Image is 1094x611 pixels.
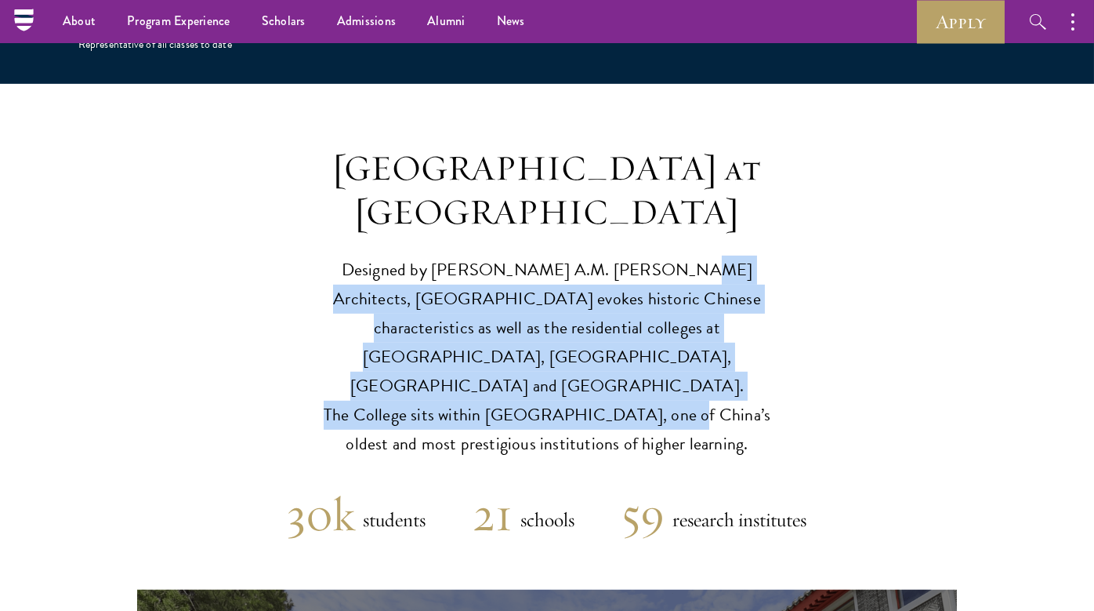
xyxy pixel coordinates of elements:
p: Designed by [PERSON_NAME] A.M. [PERSON_NAME] Architects, [GEOGRAPHIC_DATA] evokes historic Chines... [304,256,790,459]
h5: students [356,504,426,536]
div: Representative of all classes to date [78,37,232,53]
h2: 59 [622,486,665,543]
h5: research institutes [665,504,807,536]
h2: 30k [288,486,356,543]
h3: [GEOGRAPHIC_DATA] at [GEOGRAPHIC_DATA] [304,147,790,235]
h2: 21 [473,486,513,543]
h5: schools [513,504,575,536]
